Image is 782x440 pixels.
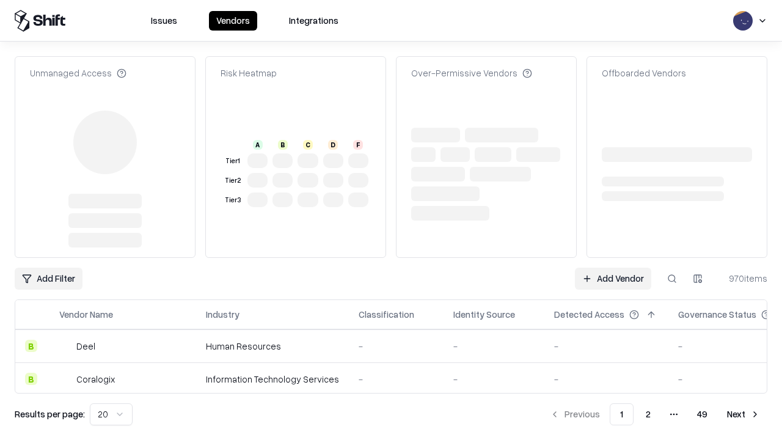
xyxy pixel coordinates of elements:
div: Tier 3 [223,195,243,205]
div: - [554,373,659,386]
button: Integrations [282,11,346,31]
img: Deel [59,340,71,352]
div: Identity Source [453,308,515,321]
div: Industry [206,308,239,321]
div: Tier 1 [223,156,243,166]
div: Classification [359,308,414,321]
div: Deel [76,340,95,353]
div: - [359,373,434,386]
div: - [453,340,535,353]
div: B [278,140,288,150]
div: Risk Heatmap [221,67,277,79]
div: F [353,140,363,150]
div: C [303,140,313,150]
div: - [453,373,535,386]
div: Detected Access [554,308,624,321]
div: Tier 2 [223,175,243,186]
div: - [359,340,434,353]
div: B [25,373,37,385]
div: Governance Status [678,308,756,321]
div: D [328,140,338,150]
button: 1 [610,403,634,425]
button: 49 [687,403,717,425]
div: - [554,340,659,353]
div: Offboarded Vendors [602,67,686,79]
div: Vendor Name [59,308,113,321]
div: Over-Permissive Vendors [411,67,532,79]
div: B [25,340,37,352]
button: 2 [636,403,660,425]
button: Add Filter [15,268,82,290]
div: Human Resources [206,340,339,353]
nav: pagination [543,403,767,425]
button: Issues [144,11,185,31]
div: A [253,140,263,150]
div: Coralogix [76,373,115,386]
div: Information Technology Services [206,373,339,386]
div: 970 items [718,272,767,285]
button: Next [720,403,767,425]
div: Unmanaged Access [30,67,126,79]
img: Coralogix [59,373,71,385]
a: Add Vendor [575,268,651,290]
p: Results per page: [15,408,85,420]
button: Vendors [209,11,257,31]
